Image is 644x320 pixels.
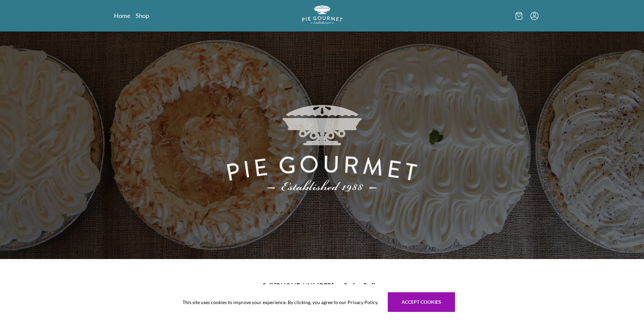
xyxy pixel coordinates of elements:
[388,292,455,312] button: Accept cookies
[302,5,342,26] a: Logo
[302,5,342,24] img: logo
[530,12,539,20] button: Menu
[122,281,522,291] h1: Call [PHONE_NUMBER] or Order Online
[114,12,130,20] a: Home
[136,12,149,20] a: Shop
[183,299,378,306] span: This site uses cookies to improve your experience. By clicking, you agree to our Privacy Policy.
